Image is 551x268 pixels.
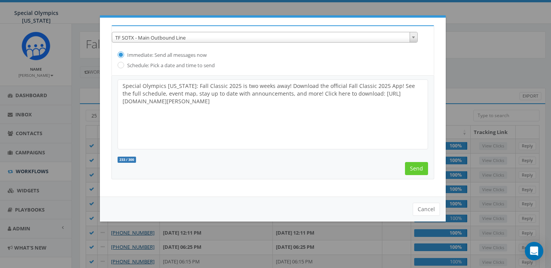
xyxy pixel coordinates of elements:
div: Open Intercom Messenger [525,242,543,260]
label: 233 / 300 [118,157,136,163]
label: Immediate: Send all messages now [125,51,207,59]
label: Schedule: Pick a date and time to send [125,62,215,69]
button: Cancel [413,203,440,216]
span: TF SOTX - Main Outbound Line [112,32,417,43]
input: Send [405,162,428,175]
